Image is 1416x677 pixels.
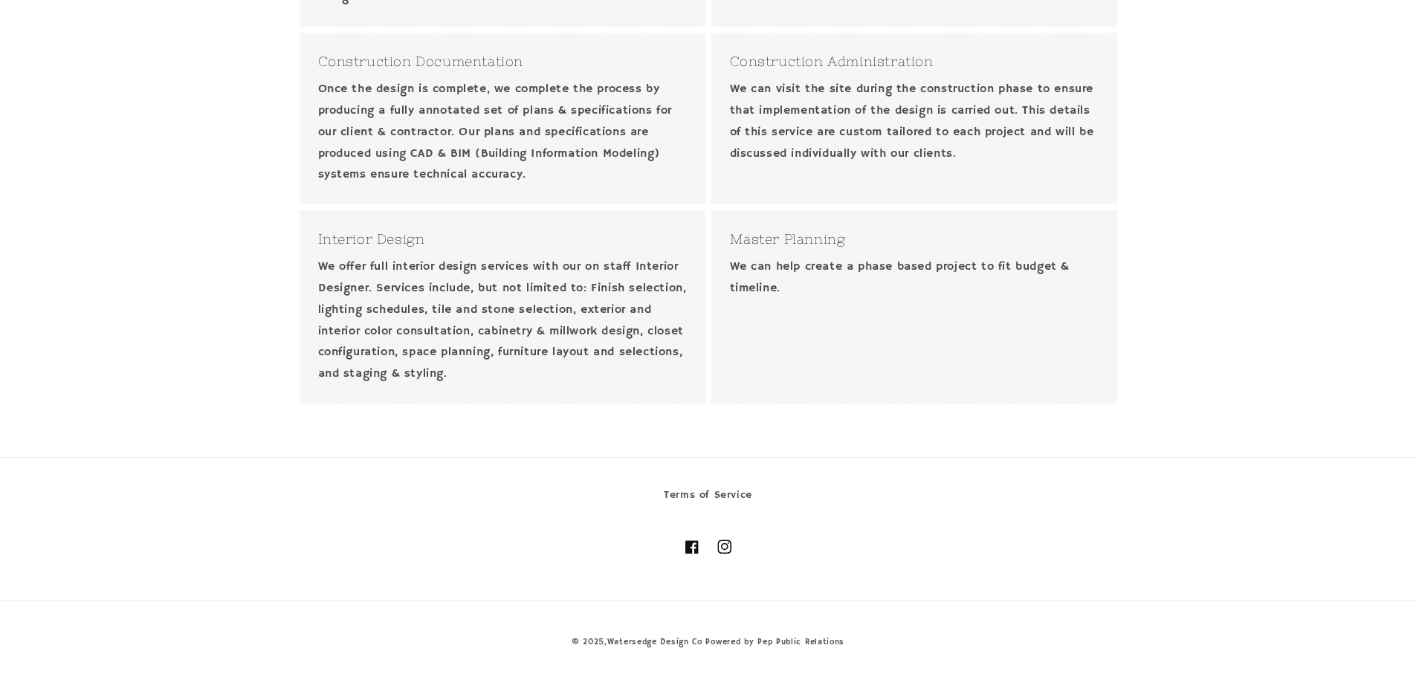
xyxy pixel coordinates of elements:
[730,51,1099,71] h3: Construction Administration
[705,637,844,647] a: Powered by Pep Public Relations
[607,637,702,647] a: Watersedge Design Co
[664,486,752,508] a: Terms of Service
[730,229,1099,249] h3: Master Planning
[318,229,687,249] h3: Interior Design
[730,79,1099,164] p: We can visit the site during the construction phase to ensure that implementation of the design i...
[318,79,687,186] p: Once the design is complete, we complete the process by producing a fully annotated set of plans ...
[572,637,702,647] small: © 2025,
[318,51,687,71] h3: Construction Documentation
[318,256,687,385] p: We offer full interior design services with our on staff Interior Designer. Services include, but...
[730,256,1099,299] p: We can help create a phase based project to fit budget & timeline.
